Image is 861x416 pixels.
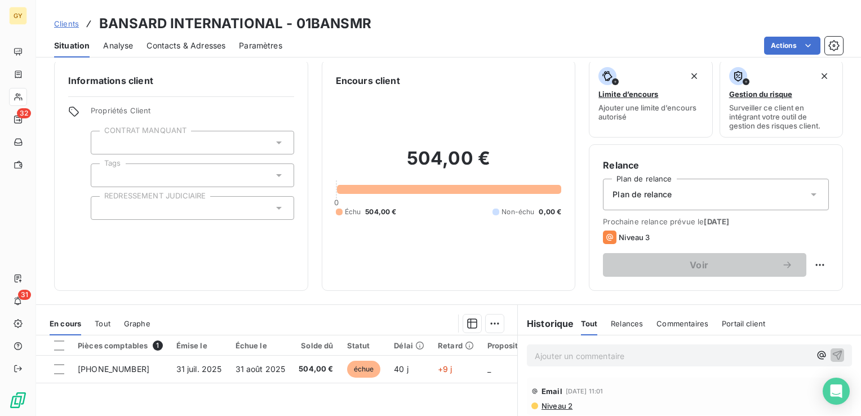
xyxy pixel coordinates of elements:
button: Voir [603,253,806,277]
span: Paramètres [239,40,282,51]
span: En cours [50,319,81,328]
span: Ajouter une limite d’encours autorisé [598,103,703,121]
h6: Relance [603,158,829,172]
div: Open Intercom Messenger [823,378,850,405]
span: [PHONE_NUMBER] [78,364,149,374]
span: Limite d’encours [598,90,658,99]
div: GY [9,7,27,25]
span: 31 juil. 2025 [176,364,222,374]
div: Proposition prelevement [487,341,578,350]
h2: 504,00 € [336,147,562,181]
span: 0 [334,198,339,207]
span: 40 j [394,364,409,374]
span: Commentaires [656,319,708,328]
input: Ajouter une valeur [100,203,109,213]
div: Solde dû [299,341,333,350]
span: Voir [616,260,782,269]
h6: Historique [518,317,574,330]
span: Propriétés Client [91,106,294,122]
div: Échue le [236,341,286,350]
span: Surveiller ce client en intégrant votre outil de gestion des risques client. [729,103,833,130]
span: Échu [345,207,361,217]
span: Tout [95,319,110,328]
span: 1 [153,340,163,351]
span: Plan de relance [613,189,672,200]
a: Clients [54,18,79,29]
div: Pièces comptables [78,340,163,351]
span: [DATE] 11:01 [566,388,603,395]
div: Émise le [176,341,222,350]
h3: BANSARD INTERNATIONAL - 01BANSMR [99,14,371,34]
button: Gestion du risqueSurveiller ce client en intégrant votre outil de gestion des risques client. [720,60,843,138]
span: 32 [17,108,31,118]
span: Prochaine relance prévue le [603,217,829,226]
span: Gestion du risque [729,90,792,99]
span: 504,00 € [299,364,333,375]
span: Non-échu [501,207,534,217]
span: Contacts & Adresses [147,40,225,51]
input: Ajouter une valeur [100,138,109,148]
span: _ [487,364,491,374]
div: Retard [438,341,474,350]
h6: Informations client [68,74,294,87]
h6: Encours client [336,74,400,87]
span: [DATE] [704,217,729,226]
input: Ajouter une valeur [100,170,109,180]
span: 504,00 € [365,207,396,217]
span: +9 j [438,364,452,374]
span: Email [542,387,562,396]
span: 31 [18,290,31,300]
span: 31 août 2025 [236,364,286,374]
span: Portail client [722,319,765,328]
button: Actions [764,37,820,55]
span: Tout [581,319,598,328]
span: Relances [611,319,643,328]
span: Analyse [103,40,133,51]
button: Limite d’encoursAjouter une limite d’encours autorisé [589,60,712,138]
div: Délai [394,341,424,350]
span: Niveau 2 [540,401,572,410]
img: Logo LeanPay [9,391,27,409]
span: 0,00 € [539,207,561,217]
span: Graphe [124,319,150,328]
span: Clients [54,19,79,28]
span: échue [347,361,381,378]
div: Statut [347,341,381,350]
span: Niveau 3 [619,233,650,242]
span: Situation [54,40,90,51]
